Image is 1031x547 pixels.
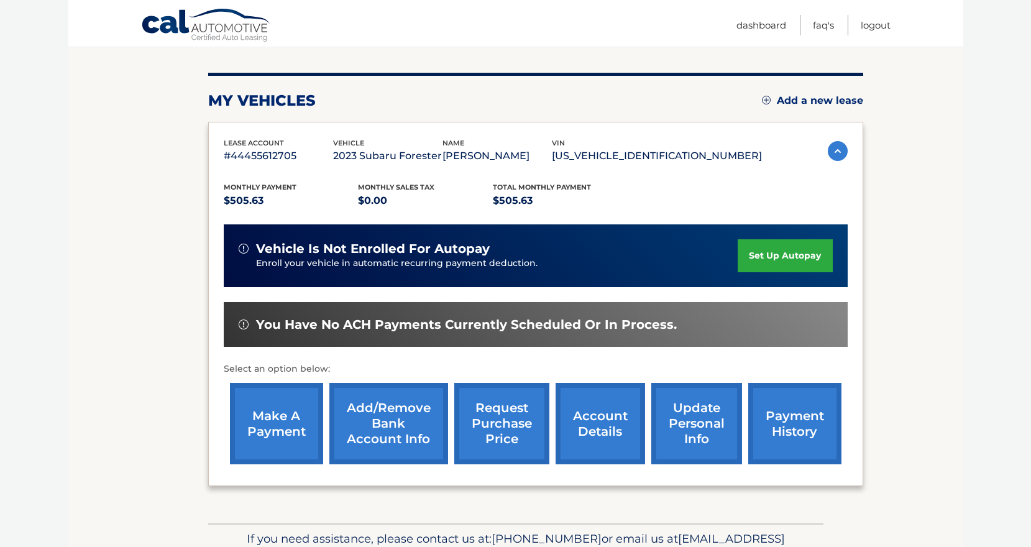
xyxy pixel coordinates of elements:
span: vehicle [333,139,364,147]
span: vehicle is not enrolled for autopay [256,241,490,257]
p: #44455612705 [224,147,333,165]
img: add.svg [762,96,771,104]
span: Total Monthly Payment [493,183,591,191]
a: Add a new lease [762,94,863,107]
a: update personal info [651,383,742,464]
a: Dashboard [736,15,786,35]
p: $505.63 [493,192,628,209]
p: Enroll your vehicle in automatic recurring payment deduction. [256,257,738,270]
span: Monthly Payment [224,183,296,191]
p: Select an option below: [224,362,848,377]
a: Cal Automotive [141,8,272,44]
span: lease account [224,139,284,147]
a: Add/Remove bank account info [329,383,448,464]
img: accordion-active.svg [828,141,848,161]
a: Logout [861,15,891,35]
span: name [442,139,464,147]
a: payment history [748,383,841,464]
span: You have no ACH payments currently scheduled or in process. [256,317,677,333]
p: [US_VEHICLE_IDENTIFICATION_NUMBER] [552,147,762,165]
img: alert-white.svg [239,319,249,329]
span: Monthly sales Tax [358,183,434,191]
p: $0.00 [358,192,493,209]
a: account details [556,383,645,464]
span: [PHONE_NUMBER] [492,531,602,546]
a: set up autopay [738,239,832,272]
img: alert-white.svg [239,244,249,254]
span: vin [552,139,565,147]
a: make a payment [230,383,323,464]
p: $505.63 [224,192,359,209]
p: [PERSON_NAME] [442,147,552,165]
a: FAQ's [813,15,834,35]
a: request purchase price [454,383,549,464]
p: 2023 Subaru Forester [333,147,442,165]
h2: my vehicles [208,91,316,110]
